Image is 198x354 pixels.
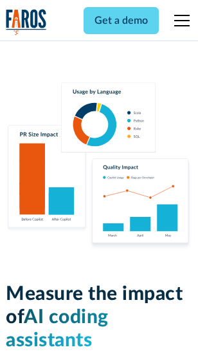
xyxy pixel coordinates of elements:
img: Logo of the analytics and reporting company Faros. [6,9,47,35]
a: Get a demo [84,7,159,34]
div: menu [166,5,192,36]
h1: Measure the impact of [6,283,192,352]
img: Charts tracking GitHub Copilot's usage and impact on velocity and quality [6,82,192,252]
a: home [6,9,47,35]
span: AI coding assistants [6,308,109,350]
